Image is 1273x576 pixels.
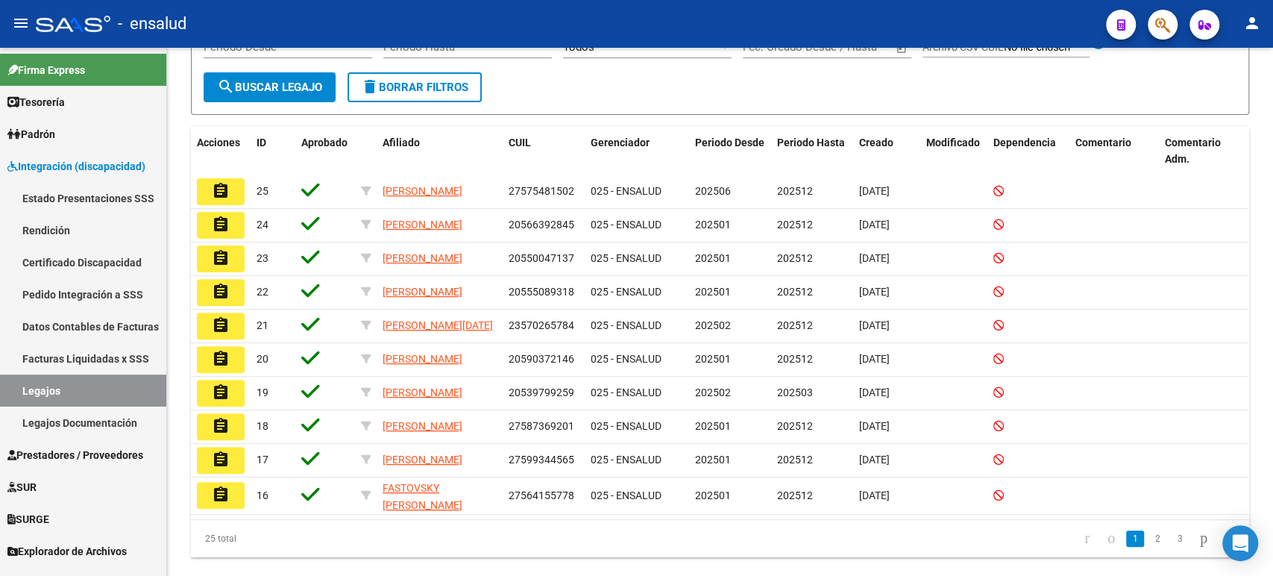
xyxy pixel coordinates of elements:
[1159,127,1248,176] datatable-header-cell: Comentario Adm.
[212,283,230,301] mat-icon: assignment
[591,185,661,197] span: 025 - ENSALUD
[777,386,813,398] span: 202503
[7,94,65,110] span: Tesorería
[591,454,661,466] span: 025 - ENSALUD
[301,137,348,148] span: Aprobado
[509,420,574,432] span: 27587369201
[859,185,890,197] span: [DATE]
[257,319,268,331] span: 21
[1193,530,1214,547] a: go to next page
[361,78,379,96] mat-icon: delete
[777,286,813,298] span: 202512
[1219,530,1239,547] a: go to last page
[7,479,37,495] span: SUR
[695,137,764,148] span: Periodo Desde
[695,353,731,365] span: 202501
[920,127,987,176] datatable-header-cell: Modificado
[509,353,574,365] span: 20590372146
[383,252,462,264] span: [PERSON_NAME]
[777,489,813,501] span: 202512
[257,185,268,197] span: 25
[509,489,574,501] span: 27564155778
[383,482,462,511] span: FASTOVSKY [PERSON_NAME]
[257,489,268,501] span: 16
[859,454,890,466] span: [DATE]
[777,219,813,231] span: 202512
[695,386,731,398] span: 202502
[695,185,731,197] span: 202506
[348,72,482,102] button: Borrar Filtros
[361,81,468,94] span: Borrar Filtros
[1169,526,1191,551] li: page 3
[257,454,268,466] span: 17
[509,319,574,331] span: 23570265784
[257,386,268,398] span: 19
[859,219,890,231] span: [DATE]
[217,81,322,94] span: Buscar Legajo
[383,219,462,231] span: [PERSON_NAME]
[853,127,920,176] datatable-header-cell: Creado
[893,40,911,57] button: Open calendar
[212,417,230,435] mat-icon: assignment
[7,126,55,143] span: Padrón
[1146,526,1169,551] li: page 2
[591,219,661,231] span: 025 - ENSALUD
[383,353,462,365] span: [PERSON_NAME]
[257,286,268,298] span: 22
[251,127,295,176] datatable-header-cell: ID
[922,41,1004,53] span: Archivo CSV CUIL
[859,319,890,331] span: [DATE]
[777,353,813,365] span: 202512
[1148,530,1166,547] a: 2
[118,7,186,40] span: - ensalud
[695,219,731,231] span: 202501
[695,420,731,432] span: 202501
[383,286,462,298] span: [PERSON_NAME]
[695,489,731,501] span: 202501
[197,137,240,148] span: Acciones
[777,420,813,432] span: 202512
[859,386,890,398] span: [DATE]
[926,137,980,148] span: Modificado
[191,127,251,176] datatable-header-cell: Acciones
[777,185,813,197] span: 202512
[1078,530,1096,547] a: go to first page
[257,252,268,264] span: 23
[217,78,235,96] mat-icon: search
[212,216,230,234] mat-icon: assignment
[859,489,890,501] span: [DATE]
[509,286,574,298] span: 20555089318
[777,454,813,466] span: 202512
[503,127,585,176] datatable-header-cell: CUIL
[859,353,890,365] span: [DATE]
[257,137,266,148] span: ID
[377,127,503,176] datatable-header-cell: Afiliado
[7,511,49,528] span: SURGE
[1075,137,1131,148] span: Comentario
[859,420,890,432] span: [DATE]
[509,252,574,264] span: 20550047137
[1171,530,1189,547] a: 3
[1069,127,1159,176] datatable-header-cell: Comentario
[859,286,890,298] span: [DATE]
[383,137,420,148] span: Afiliado
[7,62,85,78] span: Firma Express
[695,252,731,264] span: 202501
[257,353,268,365] span: 20
[591,386,661,398] span: 025 - ENSALUD
[771,127,853,176] datatable-header-cell: Periodo Hasta
[383,454,462,466] span: [PERSON_NAME]
[591,353,661,365] span: 025 - ENSALUD
[1101,530,1122,547] a: go to previous page
[695,286,731,298] span: 202501
[1124,526,1146,551] li: page 1
[1222,525,1258,561] div: Open Intercom Messenger
[212,316,230,334] mat-icon: assignment
[509,219,574,231] span: 20566392845
[591,489,661,501] span: 025 - ENSALUD
[383,185,462,197] span: [PERSON_NAME]
[777,137,845,148] span: Periodo Hasta
[591,420,661,432] span: 025 - ENSALUD
[859,252,890,264] span: [DATE]
[585,127,689,176] datatable-header-cell: Gerenciador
